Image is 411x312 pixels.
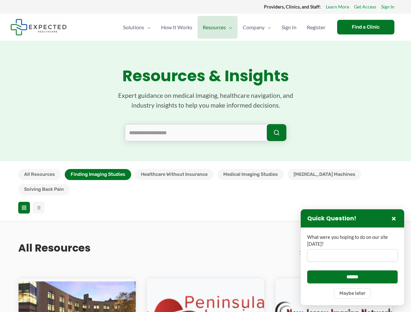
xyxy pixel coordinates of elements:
a: Sign In [381,3,394,11]
nav: Primary Site Navigation [118,16,331,39]
button: [MEDICAL_DATA] Machines [288,169,361,180]
button: All Resources [18,169,61,180]
a: Find a Clinic [337,20,394,34]
a: Get Access [354,3,376,11]
h3: Quick Question! [307,215,356,222]
button: Medical Imaging Studies [217,169,284,180]
a: Sign In [276,16,302,39]
p: Expert guidance on medical imaging, healthcare navigation, and industry insights to help you make... [108,91,303,110]
span: How It Works [161,16,192,39]
span: 12 resources found in Finding Imaging Studies [299,250,393,255]
strong: Providers, Clinics, and Staff: [264,4,321,9]
a: SolutionsMenu Toggle [118,16,156,39]
span: Menu Toggle [226,16,232,39]
h2: All Resources [18,241,90,255]
button: Healthcare Without Insurance [135,169,213,180]
button: Maybe later [334,288,371,299]
a: ResourcesMenu Toggle [198,16,238,39]
span: Sign In [281,16,296,39]
a: Register [302,16,331,39]
h1: Resources & Insights [18,67,393,85]
span: Menu Toggle [144,16,151,39]
span: Menu Toggle [265,16,271,39]
a: How It Works [156,16,198,39]
span: Resources [203,16,226,39]
button: Solving Back Pain [18,184,70,195]
label: What were you hoping to do on our site [DATE]? [307,234,398,247]
a: CompanyMenu Toggle [238,16,276,39]
span: Solutions [123,16,144,39]
span: Register [307,16,325,39]
span: Company [243,16,265,39]
button: Close [390,214,398,222]
button: Finding Imaging Studies [65,169,131,180]
a: Learn More [326,3,349,11]
img: Expected Healthcare Logo - side, dark font, small [10,19,67,35]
